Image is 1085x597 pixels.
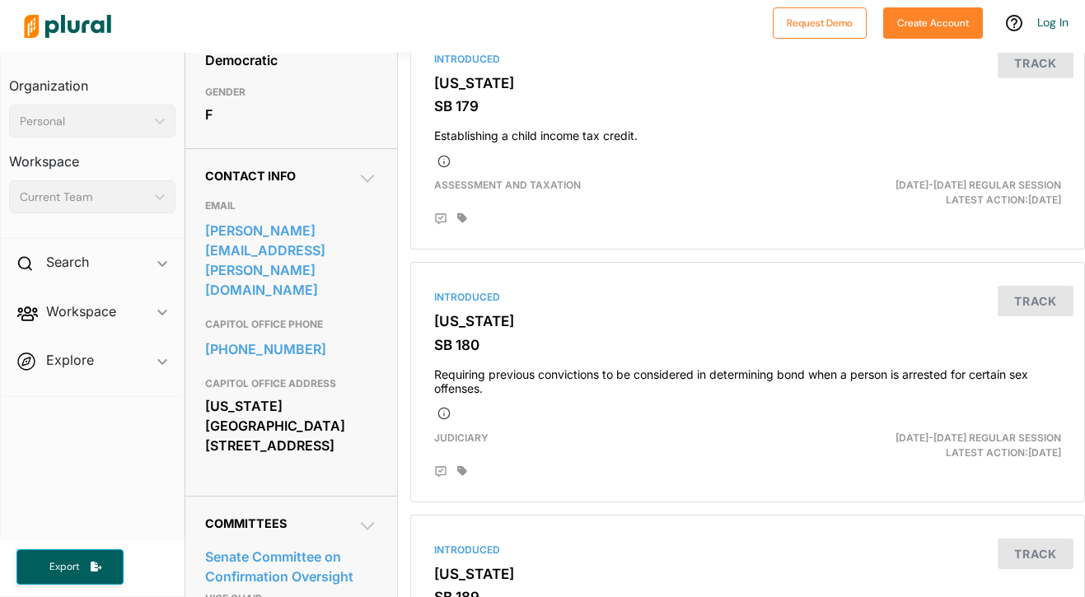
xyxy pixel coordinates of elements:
[9,138,175,174] h3: Workspace
[457,212,467,224] div: Add tags
[773,7,867,39] button: Request Demo
[896,431,1061,444] span: [DATE]-[DATE] Regular Session
[205,48,376,72] div: Democratic
[205,218,376,302] a: [PERSON_NAME][EMAIL_ADDRESS][PERSON_NAME][DOMAIN_NAME]
[1037,15,1069,30] a: Log In
[457,465,467,477] div: Add tags
[434,431,489,444] span: Judiciary
[205,394,376,458] div: [US_STATE][GEOGRAPHIC_DATA] [STREET_ADDRESS]
[9,62,175,98] h3: Organization
[434,360,1061,396] h4: Requiring previous convictions to be considered in determining bond when a person is arrested for...
[20,113,148,130] div: Personal
[38,560,91,574] span: Export
[883,13,983,30] a: Create Account
[205,196,376,216] h3: EMAIL
[896,179,1061,191] span: [DATE]-[DATE] Regular Session
[434,212,447,226] div: Add Position Statement
[434,543,1061,557] div: Introduced
[205,169,296,183] span: Contact Info
[883,7,983,39] button: Create Account
[205,315,376,334] h3: CAPITOL OFFICE PHONE
[20,189,148,206] div: Current Team
[434,52,1061,67] div: Introduced
[434,98,1061,114] h3: SB 179
[16,549,124,585] button: Export
[856,431,1073,460] div: Latest Action: [DATE]
[205,516,287,530] span: Committees
[434,75,1061,91] h3: [US_STATE]
[998,539,1073,569] button: Track
[205,544,376,589] a: Senate Committee on Confirmation Oversight
[434,337,1061,353] h3: SB 180
[46,253,89,271] h2: Search
[434,313,1061,329] h3: [US_STATE]
[205,337,376,361] a: [PHONE_NUMBER]
[998,48,1073,78] button: Track
[434,566,1061,582] h3: [US_STATE]
[773,13,867,30] a: Request Demo
[434,290,1061,305] div: Introduced
[434,179,581,191] span: Assessment and Taxation
[998,286,1073,316] button: Track
[205,102,376,127] div: F
[205,82,376,102] h3: GENDER
[434,465,447,478] div: Add Position Statement
[856,178,1073,208] div: Latest Action: [DATE]
[205,374,376,394] h3: CAPITOL OFFICE ADDRESS
[434,121,1061,143] h4: Establishing a child income tax credit.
